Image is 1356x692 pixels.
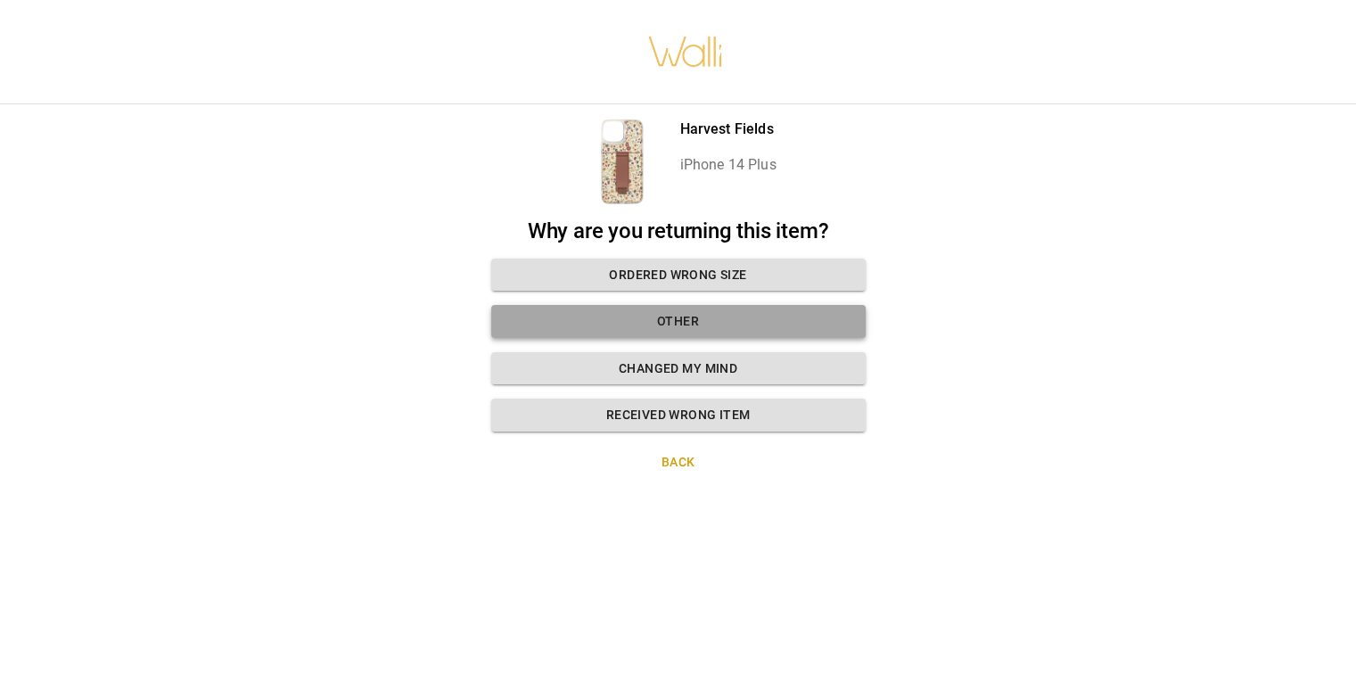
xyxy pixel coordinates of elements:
h2: Why are you returning this item? [491,218,866,244]
p: Harvest Fields [679,119,776,140]
button: Received wrong item [491,399,866,432]
button: Back [491,446,866,479]
button: Other [491,305,866,338]
button: Changed my mind [491,352,866,385]
button: Ordered wrong size [491,259,866,292]
img: walli-inc.myshopify.com [647,13,724,90]
p: iPhone 14 Plus [679,154,776,176]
